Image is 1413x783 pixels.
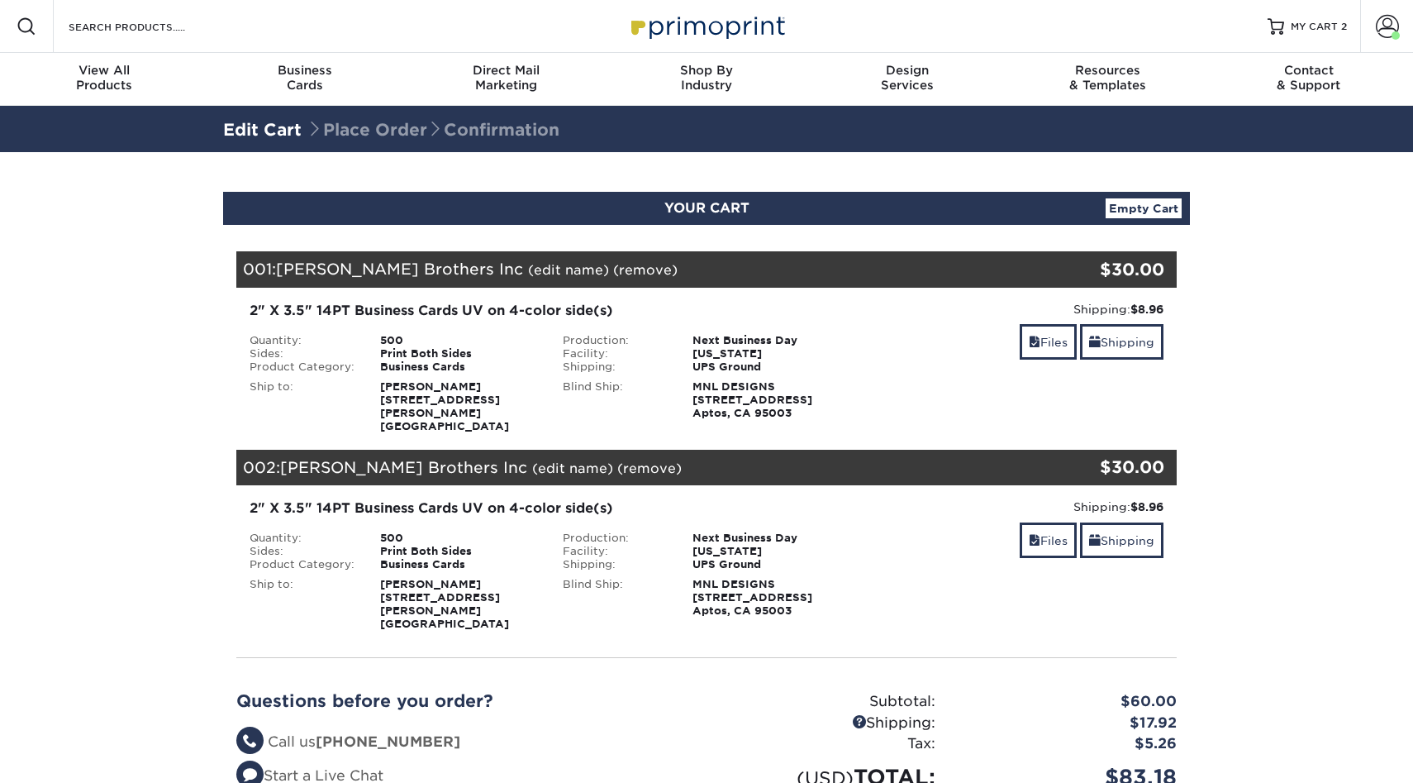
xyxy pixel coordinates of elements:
[706,691,948,713] div: Subtotal:
[1130,500,1163,513] strong: $8.96
[948,733,1189,755] div: $5.26
[406,53,607,106] a: Direct MailMarketing
[368,545,550,558] div: Print Both Sides
[1080,523,1163,558] a: Shipping
[806,63,1007,78] span: Design
[532,461,613,476] a: (edit name)
[706,713,948,734] div: Shipping:
[550,545,681,558] div: Facility:
[806,53,1007,106] a: DesignServices
[236,691,694,711] h2: Questions before you order?
[380,380,509,432] strong: [PERSON_NAME] [STREET_ADDRESS][PERSON_NAME] [GEOGRAPHIC_DATA]
[1020,257,1164,282] div: $30.00
[1080,324,1163,360] a: Shipping
[280,458,527,476] span: [PERSON_NAME] Brothers Inc
[528,262,609,278] a: (edit name)
[237,578,368,631] div: Ship to:
[875,499,1163,515] div: Shipping:
[368,360,550,374] div: Business Cards
[406,63,607,93] div: Marketing
[1029,336,1040,349] span: files
[406,63,607,78] span: Direct Mail
[624,8,789,44] img: Primoprint
[1089,534,1101,547] span: shipping
[250,499,850,518] div: 2" X 3.5" 14PT Business Cards UV on 4-color side(s)
[1130,303,1163,316] strong: $8.96
[680,532,863,545] div: Next Business Day
[276,260,523,278] span: [PERSON_NAME] Brothers Inc
[875,301,1163,317] div: Shipping:
[550,334,681,347] div: Production:
[368,347,550,360] div: Print Both Sides
[1029,534,1040,547] span: files
[607,53,807,106] a: Shop ByIndustry
[613,262,678,278] a: (remove)
[237,532,368,545] div: Quantity:
[223,120,302,140] a: Edit Cart
[1208,63,1409,78] span: Contact
[680,360,863,374] div: UPS Ground
[380,578,509,630] strong: [PERSON_NAME] [STREET_ADDRESS][PERSON_NAME] [GEOGRAPHIC_DATA]
[607,63,807,78] span: Shop By
[948,713,1189,734] div: $17.92
[368,334,550,347] div: 500
[205,63,406,78] span: Business
[617,461,682,476] a: (remove)
[1007,63,1208,93] div: & Templates
[664,200,749,216] span: YOUR CART
[236,732,694,753] li: Call us
[706,733,948,755] div: Tax:
[550,380,681,420] div: Blind Ship:
[237,334,368,347] div: Quantity:
[948,691,1189,713] div: $60.00
[692,578,812,617] strong: MNL DESIGNS [STREET_ADDRESS] Aptos, CA 95003
[680,545,863,558] div: [US_STATE]
[368,558,550,571] div: Business Cards
[205,63,406,93] div: Cards
[806,63,1007,93] div: Services
[1020,324,1077,360] a: Files
[1020,523,1077,558] a: Files
[1007,63,1208,78] span: Resources
[237,545,368,558] div: Sides:
[4,63,205,78] span: View All
[550,578,681,618] div: Blind Ship:
[1089,336,1101,349] span: shipping
[550,558,681,571] div: Shipping:
[680,334,863,347] div: Next Business Day
[550,532,681,545] div: Production:
[250,301,850,321] div: 2" X 3.5" 14PT Business Cards UV on 4-color side(s)
[67,17,228,36] input: SEARCH PRODUCTS.....
[550,347,681,360] div: Facility:
[1020,455,1164,480] div: $30.00
[550,360,681,374] div: Shipping:
[236,251,1020,288] div: 001:
[316,733,460,750] strong: [PHONE_NUMBER]
[237,347,368,360] div: Sides:
[607,63,807,93] div: Industry
[1291,20,1338,34] span: MY CART
[1208,53,1409,106] a: Contact& Support
[692,380,812,419] strong: MNL DESIGNS [STREET_ADDRESS] Aptos, CA 95003
[4,53,205,106] a: View AllProducts
[237,360,368,374] div: Product Category:
[237,558,368,571] div: Product Category:
[237,380,368,433] div: Ship to:
[680,347,863,360] div: [US_STATE]
[1106,198,1182,218] a: Empty Cart
[205,53,406,106] a: BusinessCards
[1208,63,1409,93] div: & Support
[1007,53,1208,106] a: Resources& Templates
[1341,21,1347,32] span: 2
[368,532,550,545] div: 500
[307,120,559,140] span: Place Order Confirmation
[236,450,1020,486] div: 002:
[680,558,863,571] div: UPS Ground
[4,63,205,93] div: Products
